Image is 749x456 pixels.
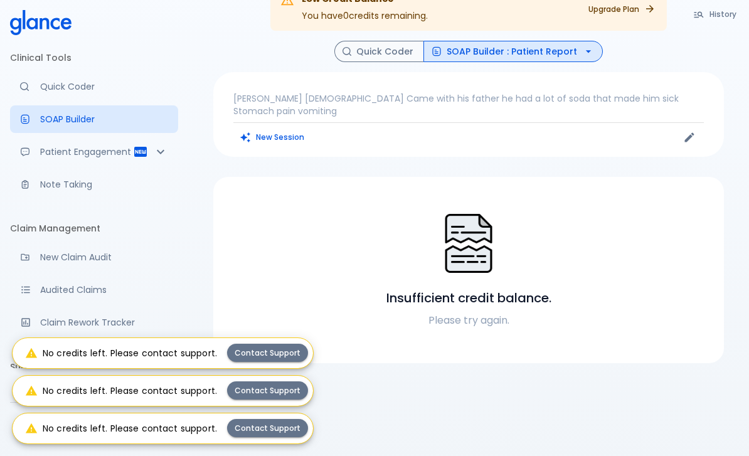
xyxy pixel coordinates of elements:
h6: Insufficient credit balance. [386,288,551,308]
button: Quick Coder [334,41,424,63]
div: [PERSON_NAME]Study [10,408,178,451]
button: Clears all inputs and results. [233,128,312,146]
p: SOAP Builder [40,113,168,125]
div: Patient Reports & Referrals [10,138,178,166]
button: Contact Support [227,344,308,362]
p: Please try again. [228,313,709,328]
li: Claim Management [10,213,178,243]
p: [PERSON_NAME] [DEMOGRAPHIC_DATA] Came with his father he had a lot of soda that made him sick Sto... [233,92,704,117]
li: Clinical Tools [10,43,178,73]
li: Support [10,352,178,382]
button: Edit [680,128,699,147]
a: Moramiz: Find ICD10AM codes instantly [10,73,178,100]
div: No credits left. Please contact support. [25,342,217,364]
a: Advanced note-taking [10,171,178,198]
p: Patient Engagement [40,146,133,158]
button: History [687,5,744,23]
button: Contact Support [227,419,308,437]
img: Search Not Found [437,212,500,275]
p: Note Taking [40,178,168,191]
button: Contact Support [227,381,308,400]
div: No credits left. Please contact support. [25,379,217,402]
button: SOAP Builder : Patient Report [423,41,603,63]
p: Audited Claims [40,284,168,296]
div: No credits left. Please contact support. [25,417,217,440]
p: Claim Rework Tracker [40,316,168,329]
a: Docugen: Compose a clinical documentation in seconds [10,105,178,133]
a: Audit a new claim [10,243,178,271]
p: New Claim Audit [40,251,168,263]
p: Quick Coder [40,80,168,93]
a: Monitor progress of claim corrections [10,309,178,336]
a: View audited claims [10,276,178,304]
